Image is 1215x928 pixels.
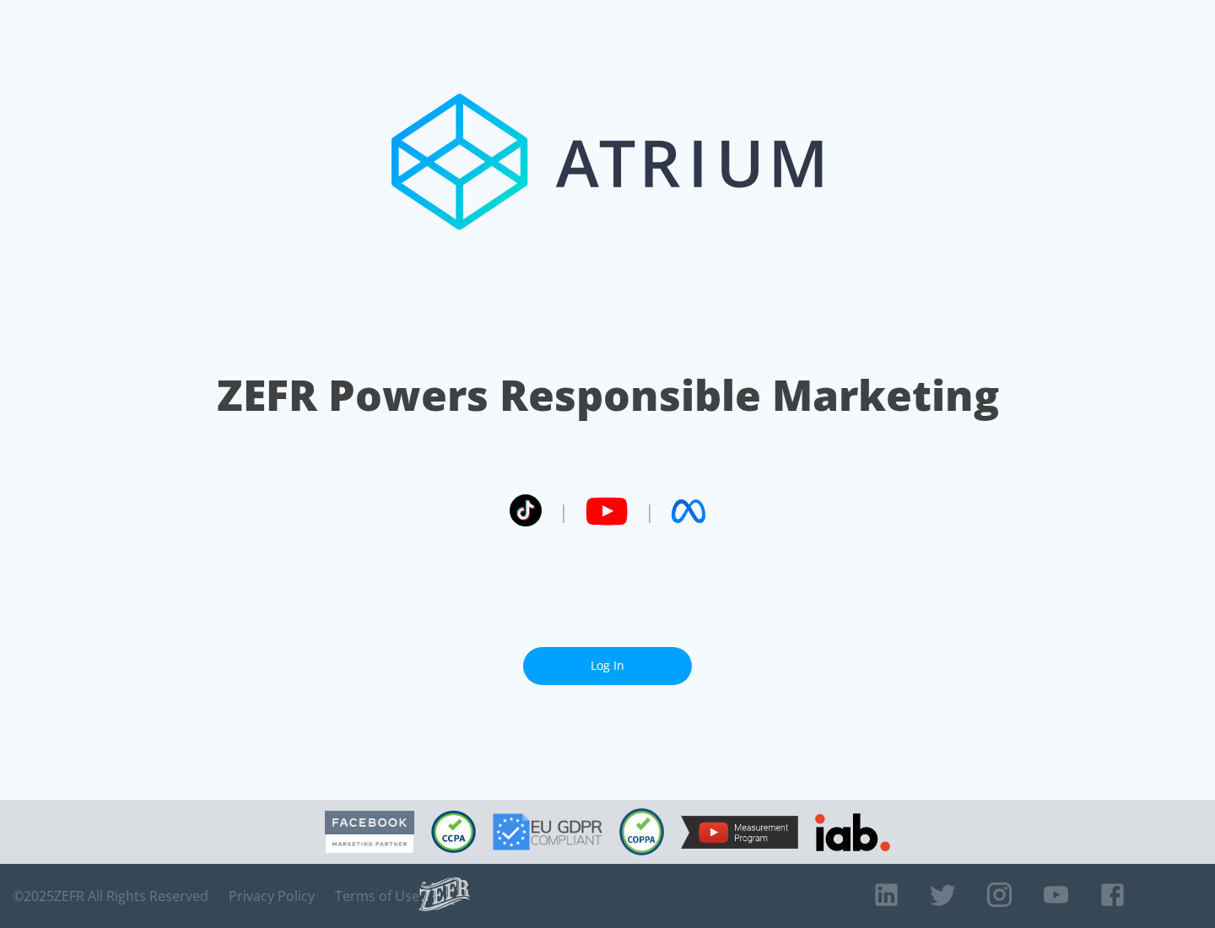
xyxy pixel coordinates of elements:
a: Terms of Use [335,888,419,904]
span: | [645,499,655,524]
img: IAB [815,813,890,851]
img: COPPA Compliant [619,808,664,855]
span: | [559,499,569,524]
img: Facebook Marketing Partner [325,811,414,854]
a: Log In [523,647,692,685]
img: CCPA Compliant [431,811,476,853]
img: GDPR Compliant [493,813,602,850]
img: YouTube Measurement Program [681,816,798,849]
span: © 2025 ZEFR All Rights Reserved [13,888,208,904]
h1: ZEFR Powers Responsible Marketing [217,366,999,424]
a: Privacy Policy [229,888,315,904]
